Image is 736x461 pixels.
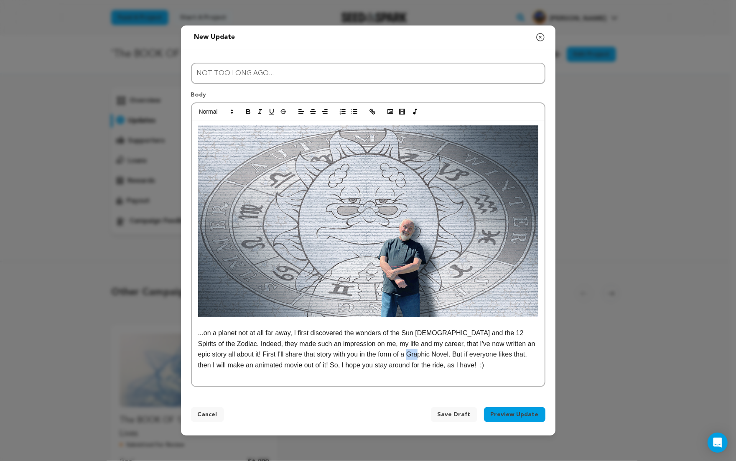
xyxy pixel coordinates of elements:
[198,328,538,370] p: ...on a planet not at all far away, I first discovered the wonders of the Sun [DEMOGRAPHIC_DATA] ...
[431,407,477,422] button: Save Draft
[191,407,224,422] button: Cancel
[484,407,545,422] button: Preview Update
[194,34,235,41] span: New update
[191,91,545,102] p: Body
[191,63,545,84] input: Title
[438,410,471,419] span: Save Draft
[708,433,728,453] div: Open Intercom Messenger
[198,125,538,317] img: 1755810956-01%20TONY%20&%20WALL-1000.jpg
